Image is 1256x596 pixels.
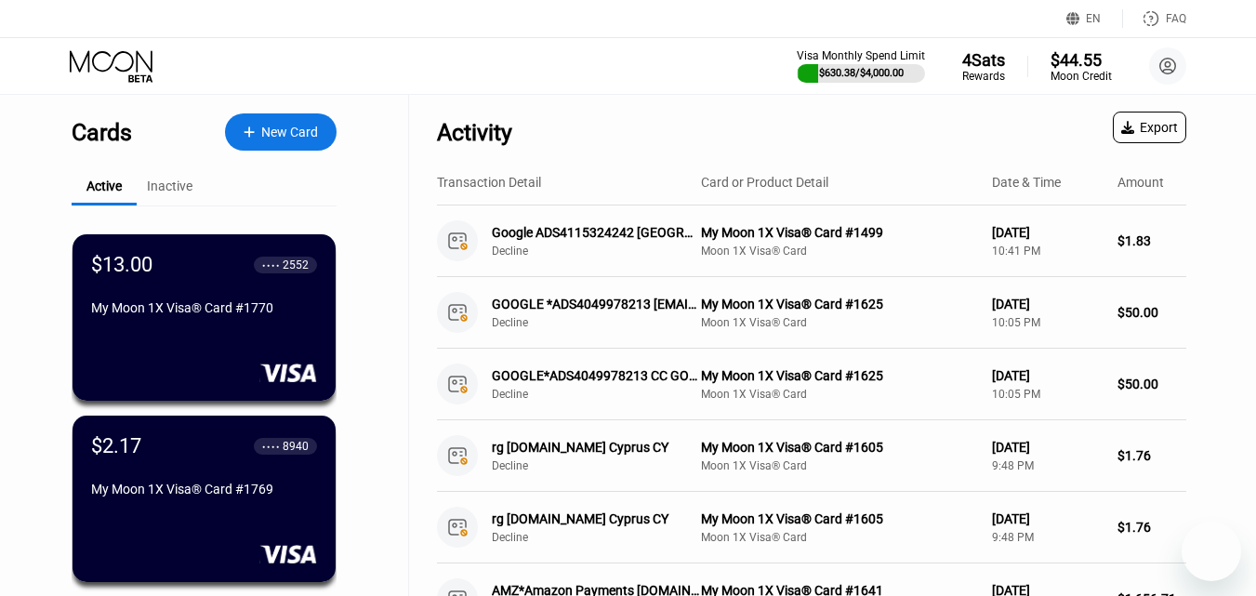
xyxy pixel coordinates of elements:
[701,316,977,329] div: Moon 1X Visa® Card
[91,482,317,497] div: My Moon 1X Visa® Card #1769
[1182,522,1241,581] iframe: Button to launch messaging window, conversation in progress
[701,225,977,240] div: My Moon 1X Visa® Card #1499
[962,50,1005,83] div: 4SatsRewards
[1166,12,1186,25] div: FAQ
[701,297,977,311] div: My Moon 1X Visa® Card #1625
[1086,12,1101,25] div: EN
[1121,120,1178,135] div: Export
[437,119,512,146] div: Activity
[492,225,700,240] div: Google ADS4115324242 [GEOGRAPHIC_DATA] IE
[437,175,541,190] div: Transaction Detail
[261,125,318,140] div: New Card
[797,49,925,62] div: Visa Monthly Spend Limit
[1051,50,1112,70] div: $44.55
[437,205,1186,277] div: Google ADS4115324242 [GEOGRAPHIC_DATA] IEDeclineMy Moon 1X Visa® Card #1499Moon 1X Visa® Card[DAT...
[992,245,1103,258] div: 10:41 PM
[1117,448,1186,463] div: $1.76
[1051,70,1112,83] div: Moon Credit
[701,440,977,455] div: My Moon 1X Visa® Card #1605
[1117,377,1186,391] div: $50.00
[492,531,716,544] div: Decline
[492,297,700,311] div: GOOGLE *ADS4049978213 [EMAIL_ADDRESS]
[437,492,1186,563] div: rg [DOMAIN_NAME] Cyprus CYDeclineMy Moon 1X Visa® Card #1605Moon 1X Visa® Card[DATE]9:48 PM$1.76
[262,262,280,268] div: ● ● ● ●
[91,253,152,276] div: $13.00
[147,179,192,193] div: Inactive
[1117,175,1164,190] div: Amount
[797,49,925,83] div: Visa Monthly Spend Limit$630.38/$4,000.00
[91,434,141,457] div: $2.17
[437,349,1186,420] div: GOOGLE*ADS4049978213 CC GOOGLE.COMUSDeclineMy Moon 1X Visa® Card #1625Moon 1X Visa® Card[DATE]10:...
[1117,233,1186,248] div: $1.83
[1051,50,1112,83] div: $44.55Moon Credit
[492,459,716,472] div: Decline
[992,440,1103,455] div: [DATE]
[1113,112,1186,143] div: Export
[225,113,337,151] div: New Card
[962,70,1005,83] div: Rewards
[701,531,977,544] div: Moon 1X Visa® Card
[701,175,828,190] div: Card or Product Detail
[86,179,122,193] div: Active
[283,440,309,453] div: 8940
[992,368,1103,383] div: [DATE]
[283,258,309,272] div: 2552
[73,234,336,401] div: $13.00● ● ● ●2552My Moon 1X Visa® Card #1770
[1117,520,1186,535] div: $1.76
[262,444,280,449] div: ● ● ● ●
[492,368,700,383] div: GOOGLE*ADS4049978213 CC GOOGLE.COMUS
[992,511,1103,526] div: [DATE]
[492,245,716,258] div: Decline
[992,297,1103,311] div: [DATE]
[1117,305,1186,320] div: $50.00
[492,388,716,401] div: Decline
[437,420,1186,492] div: rg [DOMAIN_NAME] Cyprus CYDeclineMy Moon 1X Visa® Card #1605Moon 1X Visa® Card[DATE]9:48 PM$1.76
[1066,9,1123,28] div: EN
[992,316,1103,329] div: 10:05 PM
[73,416,336,582] div: $2.17● ● ● ●8940My Moon 1X Visa® Card #1769
[701,368,977,383] div: My Moon 1X Visa® Card #1625
[962,50,1005,70] div: 4 Sats
[992,175,1061,190] div: Date & Time
[992,531,1103,544] div: 9:48 PM
[992,459,1103,472] div: 9:48 PM
[701,388,977,401] div: Moon 1X Visa® Card
[1123,9,1186,28] div: FAQ
[492,316,716,329] div: Decline
[492,511,700,526] div: rg [DOMAIN_NAME] Cyprus CY
[701,511,977,526] div: My Moon 1X Visa® Card #1605
[492,440,700,455] div: rg [DOMAIN_NAME] Cyprus CY
[701,459,977,472] div: Moon 1X Visa® Card
[72,119,132,146] div: Cards
[437,277,1186,349] div: GOOGLE *ADS4049978213 [EMAIL_ADDRESS]DeclineMy Moon 1X Visa® Card #1625Moon 1X Visa® Card[DATE]10...
[992,388,1103,401] div: 10:05 PM
[701,245,977,258] div: Moon 1X Visa® Card
[91,300,317,315] div: My Moon 1X Visa® Card #1770
[819,67,904,79] div: $630.38 / $4,000.00
[992,225,1103,240] div: [DATE]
